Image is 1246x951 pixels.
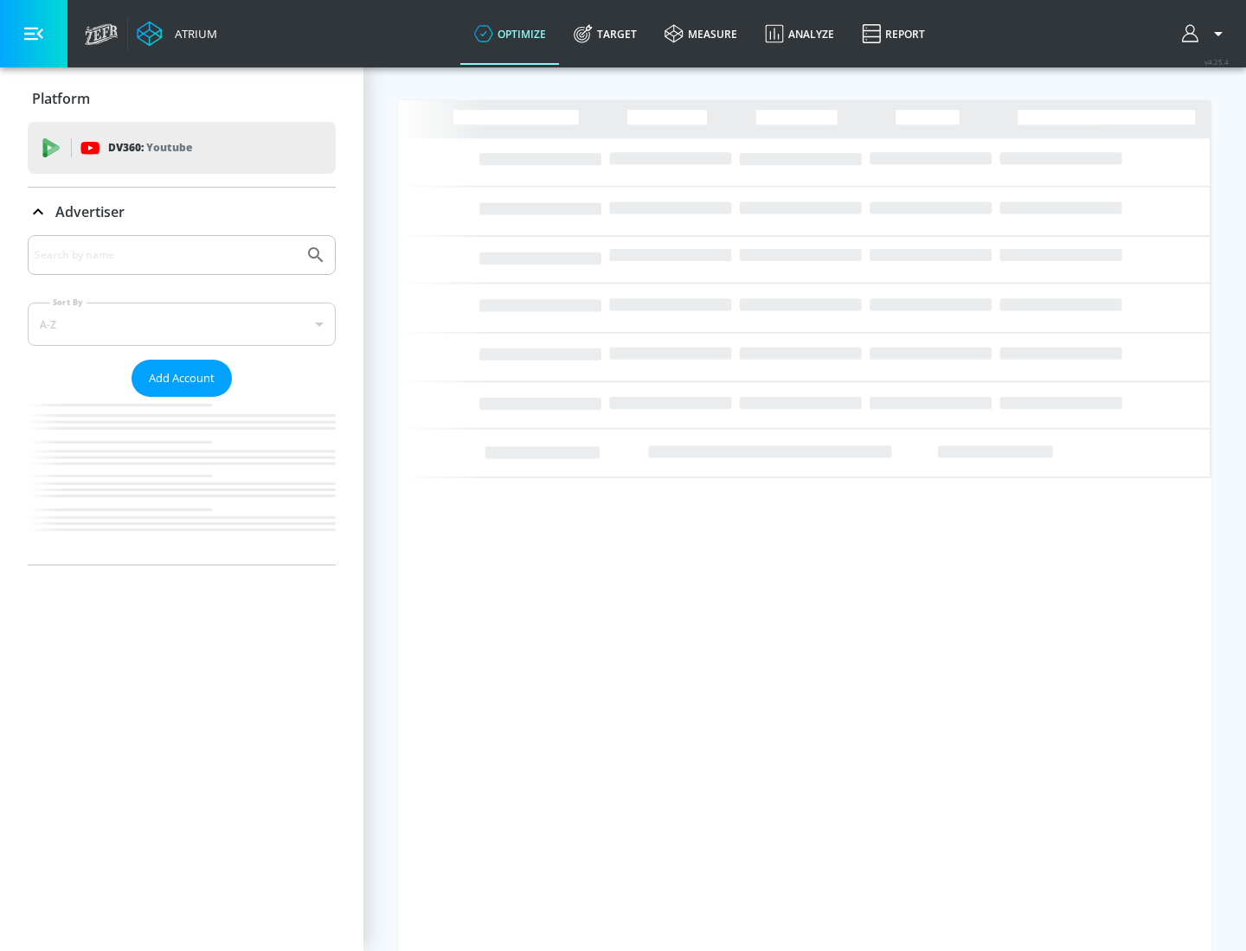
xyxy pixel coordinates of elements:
span: v 4.25.4 [1204,57,1229,67]
label: Sort By [49,297,87,308]
a: Atrium [137,21,217,47]
p: DV360: [108,138,192,157]
div: A-Z [28,303,336,346]
input: Search by name [35,244,297,266]
a: Target [560,3,651,65]
div: DV360: Youtube [28,122,336,174]
p: Platform [32,89,90,108]
div: Advertiser [28,188,336,236]
a: Analyze [751,3,848,65]
p: Youtube [146,138,192,156]
nav: list of Advertiser [28,397,336,565]
div: Platform [28,74,336,123]
button: Add Account [132,360,232,397]
div: Atrium [168,26,217,41]
p: Advertiser [55,202,125,221]
div: Advertiser [28,235,336,565]
a: measure [651,3,751,65]
a: optimize [460,3,560,65]
a: Report [848,3,939,65]
span: Add Account [149,368,215,388]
